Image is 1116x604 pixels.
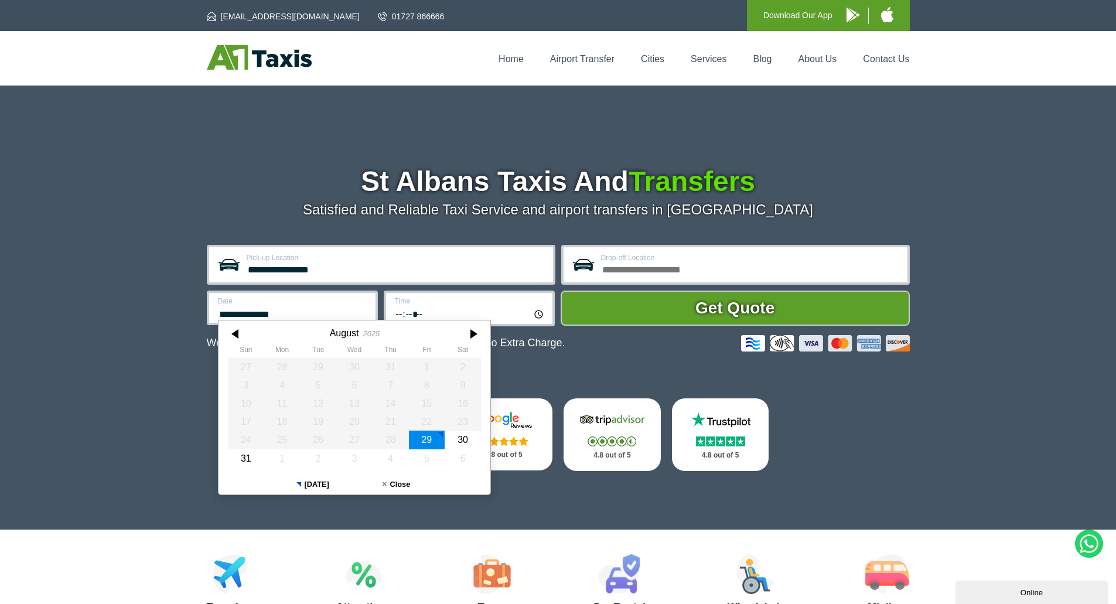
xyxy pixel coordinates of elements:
[445,412,481,431] div: 23 August 2025
[264,346,300,357] th: Monday
[264,394,300,412] div: 11 August 2025
[300,394,336,412] div: 12 August 2025
[228,449,264,467] div: 31 August 2025
[372,431,408,449] div: 28 August 2025
[228,346,264,357] th: Sunday
[372,358,408,376] div: 31 July 2025
[408,376,445,394] div: 08 August 2025
[336,449,373,467] div: 03 September 2025
[378,11,445,22] a: 01727 866666
[228,376,264,394] div: 03 August 2025
[300,346,336,357] th: Tuesday
[329,327,359,339] div: August
[741,335,910,352] img: Credit And Debit Cards
[685,411,756,429] img: Trustpilot
[300,358,336,376] div: 29 July 2025
[445,449,481,467] div: 06 September 2025
[336,376,373,394] div: 06 August 2025
[641,54,664,64] a: Cities
[445,431,481,449] div: 30 August 2025
[798,54,837,64] a: About Us
[336,431,373,449] div: 27 August 2025
[372,449,408,467] div: 04 September 2025
[213,554,248,594] img: Airport Transfers
[264,376,300,394] div: 04 August 2025
[363,329,379,338] div: 2025
[696,436,745,446] img: Stars
[469,411,539,429] img: Google
[228,358,264,376] div: 27 July 2025
[629,166,755,197] span: Transfers
[468,448,540,462] p: 4.8 out of 5
[737,554,774,594] img: Wheelchair
[763,8,832,23] p: Download Our App
[228,431,264,449] div: 24 August 2025
[863,54,909,64] a: Contact Us
[247,254,546,261] label: Pick-up Location
[346,554,381,594] img: Attractions
[372,376,408,394] div: 07 August 2025
[408,358,445,376] div: 01 August 2025
[847,8,859,22] img: A1 Taxis Android App
[271,475,354,494] button: [DATE]
[336,358,373,376] div: 30 July 2025
[753,54,772,64] a: Blog
[218,298,368,305] label: Date
[408,449,445,467] div: 05 September 2025
[408,431,445,449] div: 29 August 2025
[408,346,445,357] th: Friday
[576,448,648,463] p: 4.8 out of 5
[588,436,636,446] img: Stars
[499,54,524,64] a: Home
[207,45,312,70] img: A1 Taxis St Albans LTD
[564,398,661,471] a: Tripadvisor Stars 4.8 out of 5
[207,11,360,22] a: [EMAIL_ADDRESS][DOMAIN_NAME]
[550,54,615,64] a: Airport Transfer
[672,398,769,471] a: Trustpilot Stars 4.8 out of 5
[480,436,528,446] img: Stars
[445,376,481,394] div: 09 August 2025
[561,291,910,326] button: Get Quote
[336,346,373,357] th: Wednesday
[264,449,300,467] div: 01 September 2025
[431,337,565,349] span: The Car at No Extra Charge.
[354,475,438,494] button: Close
[228,412,264,431] div: 17 August 2025
[601,254,900,261] label: Drop-off Location
[395,298,545,305] label: Time
[577,411,647,429] img: Tripadvisor
[207,168,910,196] h1: St Albans Taxis And
[445,358,481,376] div: 02 August 2025
[691,54,726,64] a: Services
[300,449,336,467] div: 02 September 2025
[264,431,300,449] div: 25 August 2025
[372,394,408,412] div: 14 August 2025
[955,578,1110,604] iframe: chat widget
[300,431,336,449] div: 26 August 2025
[300,412,336,431] div: 19 August 2025
[455,398,552,470] a: Google Stars 4.8 out of 5
[408,412,445,431] div: 22 August 2025
[300,376,336,394] div: 05 August 2025
[445,394,481,412] div: 16 August 2025
[881,7,893,22] img: A1 Taxis iPhone App
[336,412,373,431] div: 20 August 2025
[473,554,511,594] img: Tours
[264,412,300,431] div: 18 August 2025
[207,337,565,349] p: We Now Accept Card & Contactless Payment In
[264,358,300,376] div: 28 July 2025
[598,554,640,594] img: Car Rental
[207,202,910,218] p: Satisfied and Reliable Taxi Service and airport transfers in [GEOGRAPHIC_DATA]
[372,346,408,357] th: Thursday
[336,394,373,412] div: 13 August 2025
[408,394,445,412] div: 15 August 2025
[372,412,408,431] div: 21 August 2025
[228,394,264,412] div: 10 August 2025
[865,554,909,594] img: Minibus
[685,448,756,463] p: 4.8 out of 5
[445,346,481,357] th: Saturday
